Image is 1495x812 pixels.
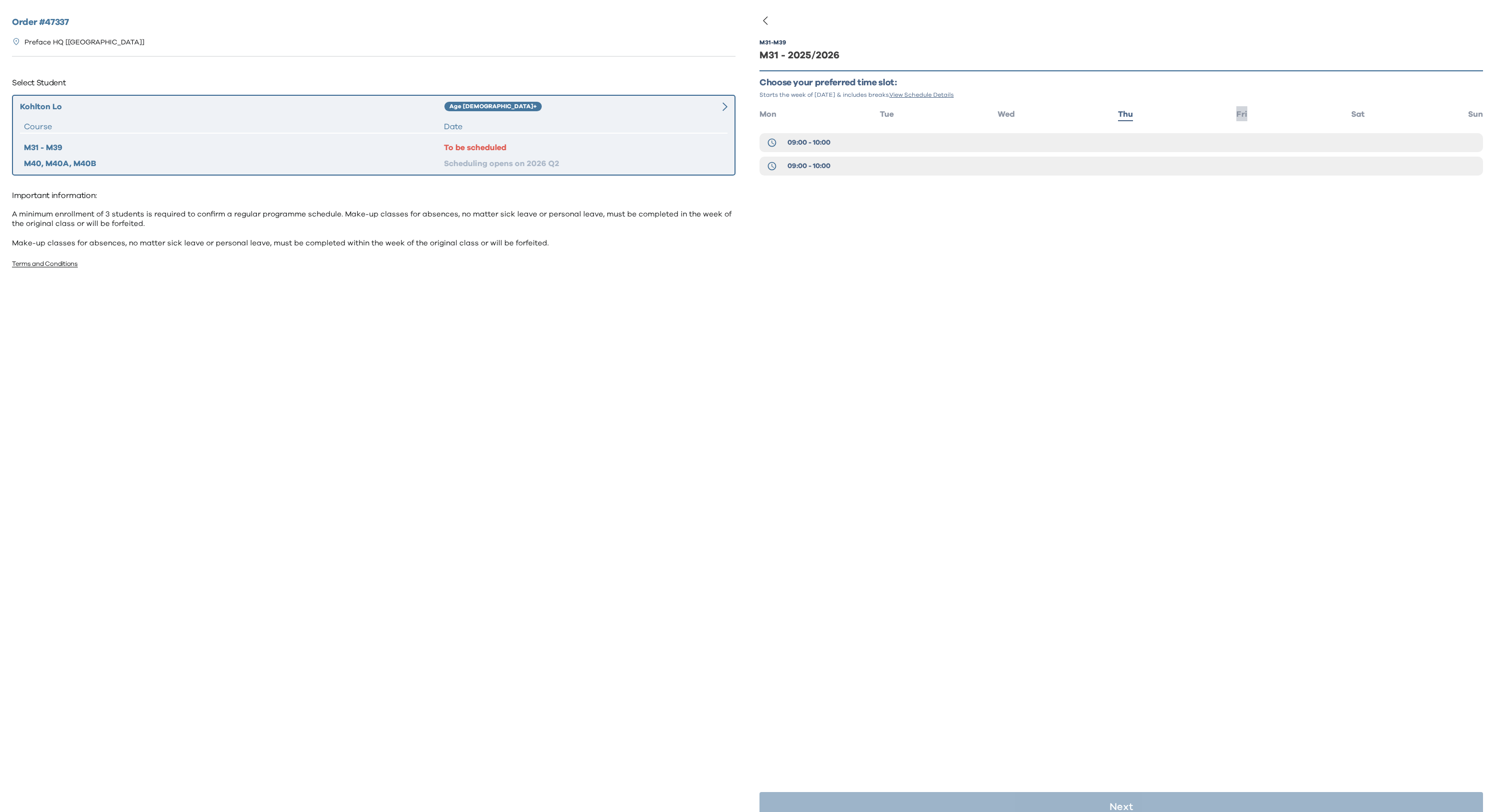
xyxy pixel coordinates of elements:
div: M31 - M39 [759,38,786,46]
div: M31 - M39 [24,142,444,154]
span: 09:00 - 10:00 [787,161,830,171]
button: 09:00 - 10:00 [759,157,1483,176]
p: Starts the week of [DATE] & includes breaks. [759,91,1483,99]
h2: Order # 47337 [12,16,736,29]
span: Wed [998,110,1015,118]
p: Important information: [12,188,736,203]
div: To be scheduled [444,142,724,154]
button: 09:00 - 10:00 [759,133,1483,152]
span: Thu [1118,110,1133,118]
div: Age [DEMOGRAPHIC_DATA]+ [444,102,542,112]
div: Scheduling opens on 2026 Q2 [444,158,724,170]
span: 09:00 - 10:00 [787,138,830,148]
span: Sat [1351,110,1365,118]
span: View Schedule Details [889,92,954,98]
div: M31 - 2025/2026 [759,48,1483,62]
div: Course [24,121,444,133]
span: Fri [1236,110,1247,118]
p: Select Student [12,75,736,91]
span: Sun [1468,110,1483,118]
p: Preface HQ [[GEOGRAPHIC_DATA]] [24,37,144,48]
div: Date [444,121,724,133]
a: Terms and Conditions [12,261,78,267]
p: Choose your preferred time slot: [759,77,1483,89]
p: A minimum enrollment of 3 students is required to confirm a regular programme schedule. Make-up c... [12,209,736,248]
div: M40, M40A, M40B [24,158,444,170]
div: Kohlton Lo [20,101,444,113]
span: Mon [759,110,776,118]
span: Tue [880,110,894,118]
p: Next [1110,802,1133,812]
